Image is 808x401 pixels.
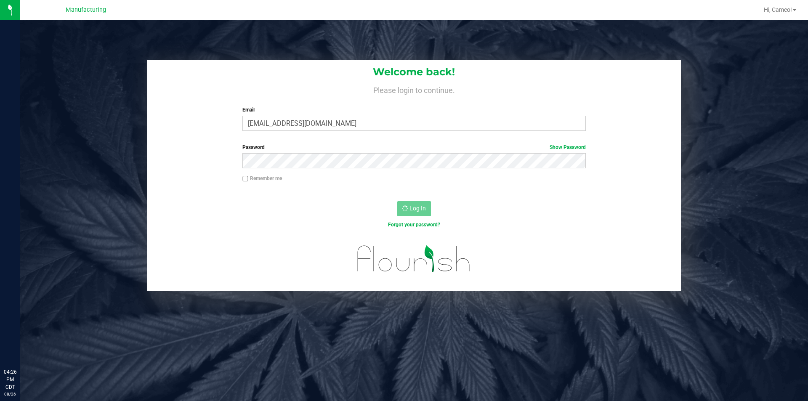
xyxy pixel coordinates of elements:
span: Password [242,144,265,150]
span: Hi, Cameo! [764,6,792,13]
label: Email [242,106,585,114]
a: Show Password [550,144,586,150]
p: 08/26 [4,391,16,397]
h4: Please login to continue. [147,84,681,94]
span: Log In [409,205,426,212]
button: Log In [397,201,431,216]
input: Remember me [242,176,248,182]
p: 04:26 PM CDT [4,368,16,391]
span: Manufacturing [66,6,106,13]
img: flourish_logo.svg [347,237,481,280]
label: Remember me [242,175,282,182]
a: Forgot your password? [388,222,440,228]
h1: Welcome back! [147,66,681,77]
